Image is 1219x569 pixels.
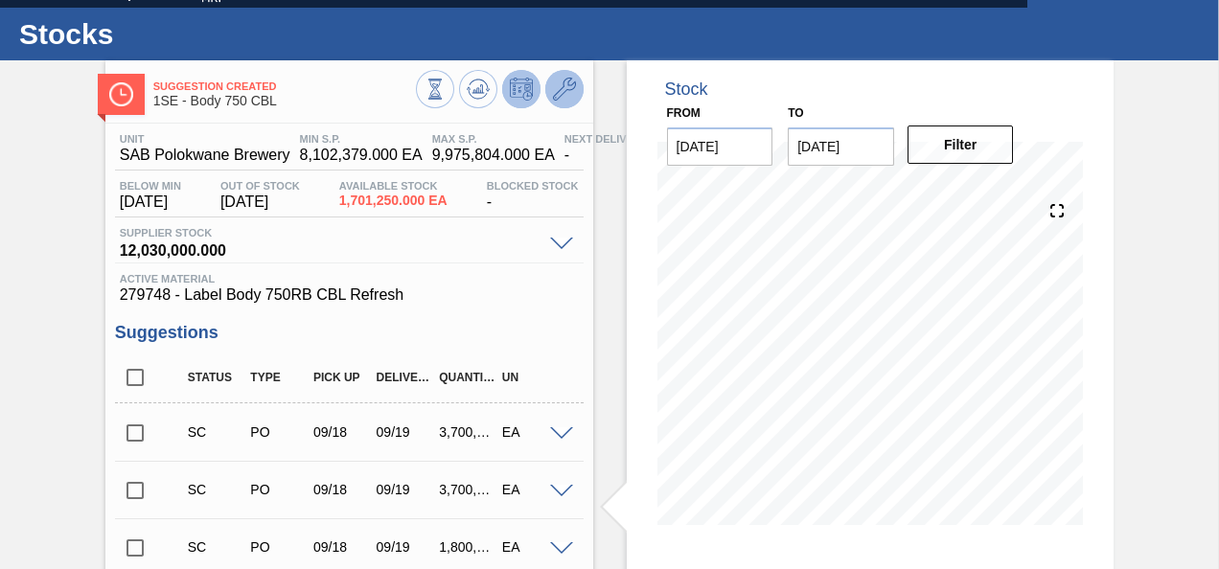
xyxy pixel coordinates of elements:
span: Below Min [120,180,181,192]
div: EA [497,539,564,555]
div: 09/19/2025 [372,482,439,497]
span: [DATE] [120,193,181,211]
div: EA [497,482,564,497]
div: Purchase order [245,482,312,497]
div: 09/19/2025 [372,539,439,555]
span: Supplier Stock [120,227,540,239]
span: 12,030,000.000 [120,239,540,258]
div: 09/19/2025 [372,424,439,440]
span: 279748 - Label Body 750RB CBL Refresh [120,286,579,304]
span: Active Material [120,273,579,284]
span: [DATE] [220,193,300,211]
span: MAX S.P. [432,133,555,145]
div: Quantity [434,371,501,384]
button: Update Chart [459,70,497,108]
div: Purchase order [245,539,312,555]
div: Suggestion Created [183,482,250,497]
div: 3,700,000.000 [434,482,501,497]
div: Delivery [372,371,439,384]
span: Suggestion Created [153,80,416,92]
span: Unit [120,133,290,145]
span: Blocked Stock [487,180,579,192]
span: Out Of Stock [220,180,300,192]
span: Available Stock [339,180,448,192]
div: Suggestion Created [183,424,250,440]
div: Pick up [309,371,376,384]
div: - [560,133,653,164]
div: - [482,180,584,211]
div: Purchase order [245,424,312,440]
button: Filter [908,125,1014,164]
div: Type [245,371,312,384]
div: Stock [665,80,708,100]
h1: Stocks [19,23,359,45]
input: mm/dd/yyyy [788,127,894,166]
span: 1SE - Body 750 CBL [153,94,416,108]
label: From [667,106,701,120]
span: 1,701,250.000 EA [339,193,448,208]
span: Next Delivery [564,133,648,145]
button: Stocks Overview [416,70,454,108]
div: UN [497,371,564,384]
label: to [788,106,803,120]
div: Status [183,371,250,384]
div: EA [497,424,564,440]
div: 09/18/2025 [309,424,376,440]
input: mm/dd/yyyy [667,127,773,166]
img: Ícone [109,82,133,106]
span: MIN S.P. [300,133,423,145]
span: 8,102,379.000 EA [300,147,423,164]
div: Suggestion Created [183,539,250,555]
button: Go to Master Data / General [545,70,584,108]
button: Deprogram Stock [502,70,540,108]
span: SAB Polokwane Brewery [120,147,290,164]
div: 09/18/2025 [309,539,376,555]
h3: Suggestions [115,323,584,343]
div: 09/18/2025 [309,482,376,497]
span: 9,975,804.000 EA [432,147,555,164]
div: 1,800,000.000 [434,539,501,555]
div: 3,700,000.000 [434,424,501,440]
